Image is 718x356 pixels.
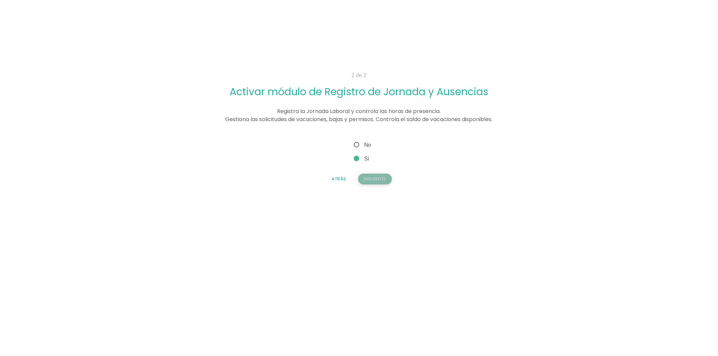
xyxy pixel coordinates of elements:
p: 2 de 2 [144,71,575,79]
button: Siguiente [358,174,392,184]
button: Atrás [326,174,352,184]
span: Registra la Jornada Laboral y controla las horas de presencia. Gestiona las solicitudes de vacaci... [226,107,493,123]
span: Sí [352,154,369,163]
h2: Activar módulo de Registro de Jornada y Ausencias [144,86,575,97]
span: No [352,141,371,149]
